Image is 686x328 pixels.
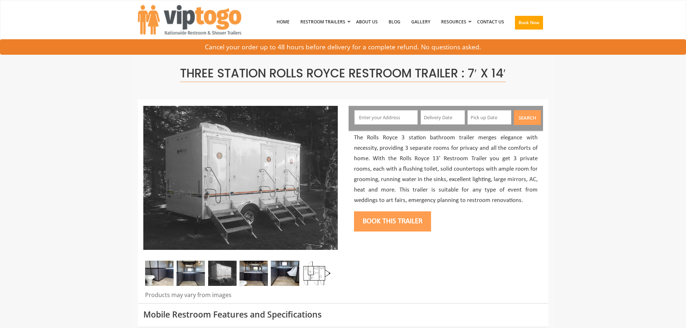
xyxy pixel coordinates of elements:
[514,110,541,125] button: Search
[406,3,436,41] a: Gallery
[351,3,383,41] a: About Us
[302,261,331,286] img: Floor Plan of 3 station restroom with sink and toilet
[421,110,465,125] input: Delivery Date
[383,3,406,41] a: Blog
[354,133,538,206] p: The Rolls Royce 3 station bathroom trailer merges elegance with necessity, providing 3 separate r...
[354,211,431,232] button: Book this trailer
[271,261,299,286] img: Zoomed out inside view of male restroom station with a mirror, a urinal and a sink
[143,310,543,319] h3: Mobile Restroom Features and Specifications
[472,3,510,41] a: Contact Us
[176,261,205,286] img: Zoomed out inside view of restroom station with a mirror and sink
[515,16,543,30] button: Book Now
[145,261,174,286] img: A close view of inside of a station with a stall, mirror and cabinets
[271,3,295,41] a: Home
[436,3,472,41] a: Resources
[143,291,338,303] div: Products may vary from images
[239,261,268,286] img: Zoomed out full inside view of restroom station with a stall, a mirror and a sink
[208,261,237,286] img: Side view of three station restroom trailer with three separate doors with signs
[510,3,548,45] a: Book Now
[467,110,512,125] input: Pick up Date
[354,110,418,125] input: Enter your Address
[143,106,338,250] img: Side view of three station restroom trailer with three separate doors with signs
[138,5,241,35] img: VIPTOGO
[295,3,351,41] a: Restroom Trailers
[180,65,506,82] span: Three Station Rolls Royce Restroom Trailer : 7′ x 14′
